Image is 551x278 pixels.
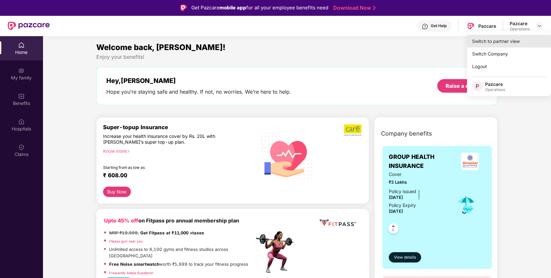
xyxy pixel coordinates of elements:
[386,221,401,237] img: svg+xml;base64,PHN2ZyB4bWxucz0iaHR0cDovL3d3dy53My5vcmcvMjAwMC9zdmciIHdpZHRoPSI0OC45NDMiIGhlaWdodD...
[109,239,143,243] a: Fitpass gym near you
[394,254,416,261] span: View details
[381,129,432,138] span: Company benefits
[466,21,475,31] img: Pazcare_Logo.png
[104,217,138,224] b: Upto 45% off
[8,22,50,30] img: New Pazcare Logo
[96,54,498,60] div: Enjoy your benefits!
[140,230,204,235] strong: Get Fitpass at ₹11,000 +taxes
[476,82,479,90] span: P
[333,5,374,11] a: Download Now
[389,195,403,200] span: [DATE]
[422,23,428,30] img: svg+xml;base64,PHN2ZyBpZD0iSGVscC0zMngzMiIgeG1sbnM9Imh0dHA6Ly93d3cudzMub3JnLzIwMDAvc3ZnIiB3aWR0aD...
[389,209,403,214] span: [DATE]
[103,148,250,153] div: Know more
[478,23,496,29] div: Pazcare
[18,93,25,99] img: svg+xml;base64,PHN2ZyBpZD0iQmVuZWZpdHMiIHhtbG5zPSJodHRwOi8vd3d3LnczLm9yZy8yMDAwL3N2ZyIgd2lkdGg9Ij...
[191,4,328,12] div: Get Pazcare for all your employee benefits need
[467,60,551,73] div: Logout
[109,271,153,275] a: Frequently Asked Questions!
[109,246,254,259] p: Unlimited access to 8,100 gyms and fitness studios across [GEOGRAPHIC_DATA]
[254,230,299,275] img: fpp.png
[103,187,131,197] button: Buy Now
[18,144,25,150] img: svg+xml;base64,PHN2ZyBpZD0iQ2xhaW0iIHhtbG5zPSJodHRwOi8vd3d3LnczLm9yZy8yMDAwL3N2ZyIgd2lkdGg9IjIwIi...
[389,252,421,263] button: View details
[537,23,542,28] img: svg+xml;base64,PHN2ZyBpZD0iRHJvcGRvd24tMzJ4MzIiIHhtbG5zPSJodHRwOi8vd3d3LnczLm9yZy8yMDAwL3N2ZyIgd2...
[109,230,139,235] del: MRP ₹19,999,
[373,5,376,11] img: Stroke
[445,82,479,89] div: Raise a claim
[318,217,357,229] img: fppp.png
[180,5,187,11] img: Logo
[431,23,447,28] div: Get Help
[103,172,248,180] div: ₹ 608.00
[461,153,479,170] img: insurerLogo
[109,262,159,267] strong: Free Noise smartwatch
[103,133,227,145] div: Increase your health insurance cover by Rs. 20L with [PERSON_NAME]’s super top-up plan.
[485,87,505,92] div: Operations
[456,194,477,216] img: icon
[106,88,291,95] div: Hope you’re staying safe and healthy. If not, no worries. We’re here to help.
[389,171,447,178] span: Cover
[106,77,291,85] div: Hey, [PERSON_NAME]
[96,43,226,52] span: Welcome back, [PERSON_NAME]!
[256,124,318,187] img: svg+xml;base64,PHN2ZyB4bWxucz0iaHR0cDovL3d3dy53My5vcmcvMjAwMC9zdmciIHhtbG5zOnhsaW5rPSJodHRwOi8vd3...
[104,217,239,224] b: on Fitpass pro annual membership plan
[510,20,530,26] div: Pazcare
[18,42,25,48] img: svg+xml;base64,PHN2ZyBpZD0iSG9tZSIgeG1sbnM9Imh0dHA6Ly93d3cudzMub3JnLzIwMDAvc3ZnIiB3aWR0aD0iMjAiIG...
[485,81,505,87] div: Pazcare
[389,179,447,186] span: ₹3 Lakhs
[103,165,227,170] div: Starting from as low as
[109,261,248,268] p: worth ₹5,999 to track your fitness progress
[103,124,254,130] div: Super-topup Insurance
[389,152,454,171] span: GROUP HEALTH INSURANCE
[389,202,416,209] div: Policy Expiry
[127,149,130,153] span: right
[467,47,551,60] div: Switch Company
[18,67,25,74] img: svg+xml;base64,PHN2ZyB3aWR0aD0iMjAiIGhlaWdodD0iMjAiIHZpZXdCb3g9IjAgMCAyMCAyMCIgZmlsbD0ibm9uZSIgeG...
[467,35,551,47] div: Switch to partner view
[510,26,530,32] div: Operations
[344,124,362,136] img: b5dec4f62d2307b9de63beb79f102df3.png
[18,118,25,125] img: svg+xml;base64,PHN2ZyBpZD0iSG9zcGl0YWxzIiB4bWxucz0iaHR0cDovL3d3dy53My5vcmcvMjAwMC9zdmciIHdpZHRoPS...
[389,188,416,195] div: Policy issued
[219,5,246,11] strong: mobile app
